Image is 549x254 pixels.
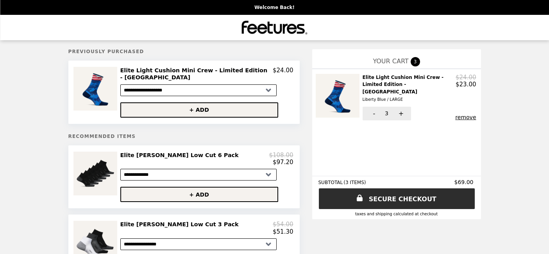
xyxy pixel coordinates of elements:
img: Elite Light Cushion Mini Crew - Limited Edition - USA [73,67,119,111]
div: Taxes and Shipping calculated at checkout [318,212,475,216]
img: Brand Logo [242,20,308,36]
span: YOUR CART [373,57,408,65]
span: SUBTOTAL [318,180,344,185]
h2: Elite [PERSON_NAME] Low Cut 6 Pack [120,152,242,159]
span: ( 3 ITEMS ) [343,180,366,185]
img: Elite Max Cushion Low Cut 6 Pack [73,152,119,195]
span: 3 [385,110,388,116]
p: $108.00 [269,152,293,159]
button: remove [455,114,476,120]
h2: Elite [PERSON_NAME] Low Cut 3 Pack [120,221,242,228]
h2: Elite Light Cushion Mini Crew - Limited Edition - [GEOGRAPHIC_DATA] [363,74,456,104]
h2: Elite Light Cushion Mini Crew - Limited Edition - [GEOGRAPHIC_DATA] [120,67,273,81]
select: Select a product variant [120,169,277,181]
p: $24.00 [456,74,476,81]
p: Welcome Back! [254,5,295,10]
h5: Previously Purchased [68,49,300,54]
span: 3 [411,57,420,66]
p: $54.00 [273,221,293,228]
select: Select a product variant [120,238,277,250]
p: $51.30 [273,228,293,235]
span: $69.00 [454,179,475,185]
h5: Recommended Items [68,134,300,139]
div: Liberty Blue / LARGE [363,96,453,103]
select: Select a product variant [120,84,277,96]
button: + [390,107,411,120]
button: + ADD [120,187,278,202]
button: - [363,107,384,120]
p: $23.00 [456,81,476,88]
a: SECURE CHECKOUT [319,188,475,209]
img: Elite Light Cushion Mini Crew - Limited Edition - USA [316,74,361,118]
button: + ADD [120,102,278,118]
p: $97.20 [273,159,293,166]
p: $24.00 [273,67,293,81]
